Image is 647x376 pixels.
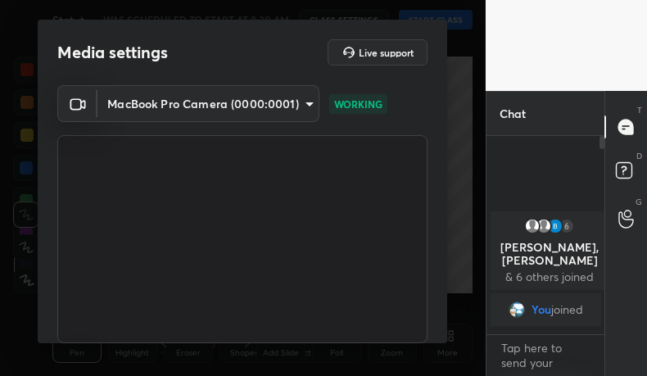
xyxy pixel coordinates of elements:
[57,42,168,63] h2: Media settings
[334,97,382,111] p: WORKING
[97,85,319,122] div: MacBook Pro Camera (0000:0001)
[524,218,541,234] img: default.png
[532,303,551,316] span: You
[637,104,642,116] p: T
[486,208,605,329] div: grid
[559,218,575,234] div: 6
[500,270,599,283] p: & 6 others joined
[509,301,525,318] img: bb2667a25ef24432954f19385b226842.jpg
[551,303,583,316] span: joined
[636,196,642,208] p: G
[486,92,539,135] p: Chat
[547,218,563,234] img: bb194261733f41e58fef2514a06233ae.58958011_3
[536,218,552,234] img: default.png
[636,150,642,162] p: D
[359,48,414,57] h5: Live support
[500,241,599,267] p: [PERSON_NAME], [PERSON_NAME]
